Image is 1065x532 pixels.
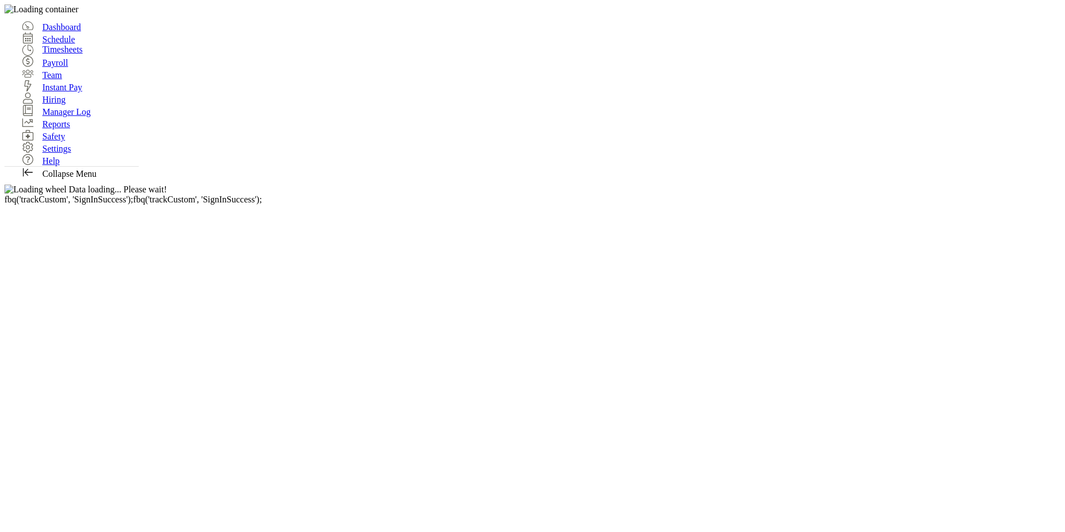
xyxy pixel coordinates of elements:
[4,185,67,195] img: Loading wheel
[42,83,82,92] span: Instant Pay
[42,95,66,104] span: Hiring
[42,144,71,153] span: Settings
[69,185,167,194] span: Data loading... Please wait!
[42,119,70,129] span: Reports
[4,136,71,161] a: Settings
[4,148,60,173] a: Help
[4,4,1061,205] body: fbq('trackCustom', 'SignInSuccess'); fbq('trackCustom', 'SignInSuccess');
[42,22,81,32] span: Dashboard
[42,169,96,178] span: Collapse Menu
[4,27,75,52] a: Schedule
[4,75,82,100] a: Instant Pay
[42,70,62,80] span: Team
[4,62,62,88] a: Team
[4,50,68,75] a: Payroll
[4,4,79,14] img: Loading container
[4,37,82,62] a: Timesheets
[4,14,81,40] a: Dashboard
[42,156,60,166] span: Help
[42,35,75,44] span: Schedule
[4,87,66,112] a: Hiring
[42,45,82,54] span: Timesheets
[42,107,91,117] span: Manager Log
[4,112,70,137] a: Reports
[4,124,65,149] a: Safety
[42,132,65,141] span: Safety
[42,58,68,67] span: Payroll
[4,99,91,124] a: Manager Log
